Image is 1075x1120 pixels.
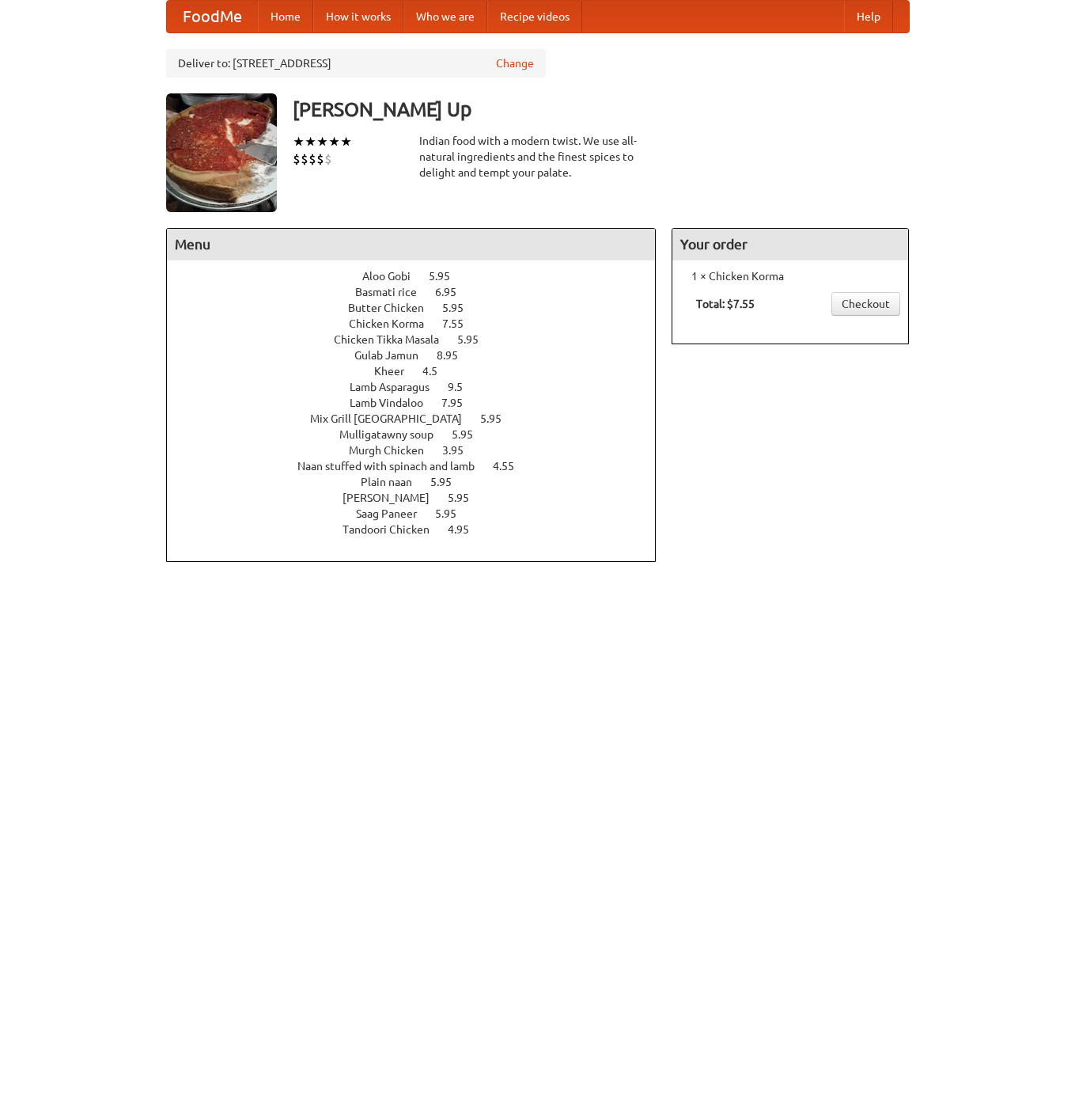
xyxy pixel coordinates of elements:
[305,133,316,150] li: ★
[293,133,305,150] li: ★
[354,349,434,362] span: Gulab Jamun
[343,492,498,504] a: [PERSON_NAME] 5.95
[429,270,466,283] span: 5.95
[356,507,433,520] span: Saag Paneer
[437,349,474,362] span: 8.95
[350,397,492,409] a: Lamb Vindaloo 7.95
[831,292,900,316] a: Checkout
[493,460,530,473] span: 4.55
[430,476,467,488] span: 5.95
[297,460,490,473] span: Naan stuffed with spinach and lamb
[324,150,332,168] li: $
[496,55,534,71] a: Change
[441,397,479,409] span: 7.95
[297,460,543,473] a: Naan stuffed with spinach and lamb 4.55
[435,286,472,298] span: 6.95
[293,150,301,168] li: $
[362,270,426,283] span: Aloo Gobi
[349,444,440,457] span: Murgh Chicken
[334,333,455,346] span: Chicken Tikka Masala
[354,349,487,362] a: Gulab Jamun 8.95
[167,1,258,32] a: FoodMe
[350,381,445,393] span: Lamb Asparagus
[442,317,479,330] span: 7.55
[422,365,453,378] span: 4.5
[316,133,328,150] li: ★
[362,270,479,283] a: Aloo Gobi 5.95
[343,523,445,536] span: Tandoori Chicken
[361,476,481,488] a: Plain naan 5.95
[301,150,308,168] li: $
[343,492,445,504] span: [PERSON_NAME]
[361,476,428,488] span: Plain naan
[349,317,493,330] a: Chicken Korma 7.55
[350,381,492,393] a: Lamb Asparagus 9.5
[348,302,440,314] span: Butter Chicken
[374,365,420,378] span: Kheer
[403,1,487,32] a: Who we are
[339,428,449,441] span: Mulligatawny soup
[448,523,485,536] span: 4.95
[308,150,316,168] li: $
[166,49,546,78] div: Deliver to: [STREET_ADDRESS]
[672,229,908,260] h4: Your order
[457,333,494,346] span: 5.95
[348,302,493,314] a: Butter Chicken 5.95
[258,1,313,32] a: Home
[343,523,498,536] a: Tandoori Chicken 4.95
[487,1,582,32] a: Recipe videos
[349,444,493,457] a: Murgh Chicken 3.95
[316,150,324,168] li: $
[442,444,479,457] span: 3.95
[340,133,352,150] li: ★
[452,428,489,441] span: 5.95
[310,412,531,425] a: Mix Grill [GEOGRAPHIC_DATA] 5.95
[166,93,277,212] img: angular.jpg
[355,286,433,298] span: Basmati rice
[310,412,478,425] span: Mix Grill [GEOGRAPHIC_DATA]
[448,492,485,504] span: 5.95
[680,268,900,284] li: 1 × Chicken Korma
[480,412,517,425] span: 5.95
[313,1,403,32] a: How it works
[328,133,340,150] li: ★
[442,302,479,314] span: 5.95
[334,333,508,346] a: Chicken Tikka Masala 5.95
[350,397,439,409] span: Lamb Vindaloo
[844,1,893,32] a: Help
[696,298,755,310] b: Total: $7.55
[355,286,486,298] a: Basmati rice 6.95
[435,507,472,520] span: 5.95
[419,133,657,180] div: Indian food with a modern twist. We use all-natural ingredients and the finest spices to delight ...
[374,365,467,378] a: Kheer 4.5
[448,381,479,393] span: 9.5
[293,93,910,125] h3: [PERSON_NAME] Up
[356,507,486,520] a: Saag Paneer 5.95
[349,317,440,330] span: Chicken Korma
[167,229,656,260] h4: Menu
[339,428,502,441] a: Mulligatawny soup 5.95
